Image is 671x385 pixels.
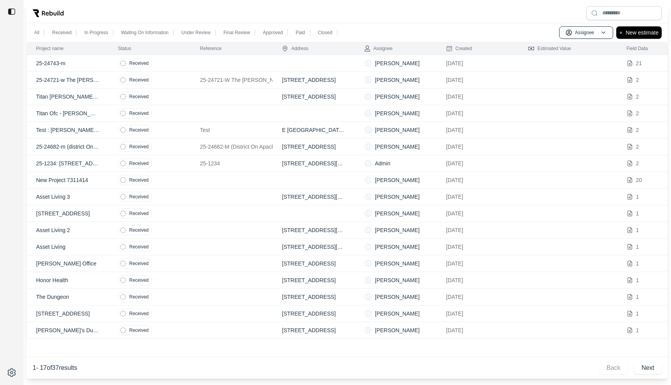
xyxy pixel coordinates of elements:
[364,126,372,134] span: R
[375,226,420,234] p: [PERSON_NAME]
[446,76,509,84] p: [DATE]
[273,289,355,305] td: [STREET_ADDRESS]
[446,310,509,317] p: [DATE]
[364,193,372,201] span: SK
[8,8,16,16] img: toggle sidebar
[446,109,509,117] p: [DATE]
[364,276,372,284] span: AO
[36,210,99,217] p: [STREET_ADDRESS]
[200,126,263,134] p: Test
[375,260,420,267] p: [PERSON_NAME]
[364,143,372,151] span: AO
[282,45,308,52] div: Address
[375,293,420,301] p: [PERSON_NAME]
[636,326,639,334] p: 1
[575,29,594,36] p: Assignee
[129,77,149,83] p: Received
[616,26,662,39] button: +New estimate
[223,29,250,36] p: Final Review
[446,126,509,134] p: [DATE]
[375,310,420,317] p: [PERSON_NAME]
[129,227,149,233] p: Received
[273,155,355,172] td: [STREET_ADDRESS][US_STATE]
[36,59,99,67] p: 25-24743-m
[446,176,509,184] p: [DATE]
[636,76,639,84] p: 2
[364,45,393,52] div: Assignee
[181,29,210,36] p: Under Review
[318,29,332,36] p: Closed
[375,176,420,184] p: [PERSON_NAME]
[636,243,639,251] p: 1
[446,45,472,52] div: Created
[36,126,99,134] p: Test : [PERSON_NAME] Office
[636,293,639,301] p: 1
[636,260,639,267] p: 1
[273,122,355,139] td: E [GEOGRAPHIC_DATA], [GEOGRAPHIC_DATA]
[129,127,149,133] p: Received
[364,76,372,84] span: AO
[636,109,639,117] p: 2
[36,93,99,101] p: Titan [PERSON_NAME] Ofc 2 [DATE]
[636,193,639,201] p: 1
[446,260,509,267] p: [DATE]
[36,109,99,117] p: Titan Ofc - [PERSON_NAME]
[375,160,391,167] p: Admin
[129,327,149,333] p: Received
[273,139,355,155] td: [STREET_ADDRESS]
[273,272,355,289] td: [STREET_ADDRESS]
[273,255,355,272] td: [STREET_ADDRESS]
[636,93,639,101] p: 2
[33,363,77,373] p: 1 - 17 of 37 results
[36,76,99,84] p: 25-24721-w The [PERSON_NAME] One: [STREET_ADDRESS][US_STATE]
[36,160,99,167] p: 25-1234: [STREET_ADDRESS][US_STATE][US_STATE].
[129,210,149,217] p: Received
[446,276,509,284] p: [DATE]
[636,176,642,184] p: 20
[36,176,99,184] p: New Project 7311414
[636,276,639,284] p: 1
[636,143,639,151] p: 2
[200,76,263,84] p: 25-24721-W The [PERSON_NAME] One
[364,293,372,301] span: AO
[528,45,571,52] div: Estimated Value
[446,326,509,334] p: [DATE]
[375,276,420,284] p: [PERSON_NAME]
[129,294,149,300] p: Received
[375,126,420,134] p: [PERSON_NAME]
[364,59,372,67] span: SK
[200,45,221,52] div: Reference
[200,143,263,151] p: 25-24682-M (District On Apache 1016)
[273,88,355,105] td: [STREET_ADDRESS]
[364,310,372,317] span: SK
[446,243,509,251] p: [DATE]
[627,45,648,52] div: Field Data
[375,243,420,251] p: [PERSON_NAME]
[636,160,639,167] p: 2
[36,143,99,151] p: 25-24682-m (district On Apache 1016): [STREET_ADDRESS][US_STATE]
[375,193,420,201] p: [PERSON_NAME]
[636,310,639,317] p: 1
[36,226,99,234] p: Asset Living 2
[364,226,372,234] span: SK
[446,293,509,301] p: [DATE]
[375,326,420,334] p: [PERSON_NAME]
[634,362,662,374] button: Next
[52,29,71,36] p: Received
[129,310,149,317] p: Received
[121,29,169,36] p: Waiting On Information
[273,72,355,88] td: [STREET_ADDRESS]
[446,226,509,234] p: [DATE]
[446,93,509,101] p: [DATE]
[364,160,372,167] span: A
[626,28,659,37] p: New estimate
[36,293,99,301] p: The Dungeon
[200,160,263,167] p: 25-1234
[129,60,149,66] p: Received
[263,29,283,36] p: Approved
[129,144,149,150] p: Received
[129,244,149,250] p: Received
[273,189,355,205] td: [STREET_ADDRESS][PERSON_NAME][PERSON_NAME]
[375,143,420,151] p: [PERSON_NAME]
[364,243,372,251] span: SK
